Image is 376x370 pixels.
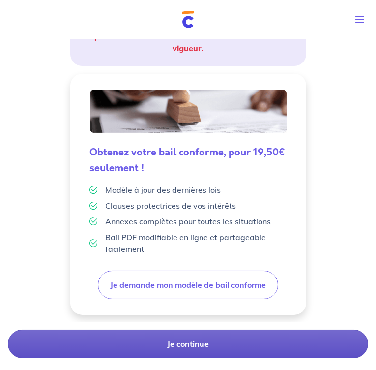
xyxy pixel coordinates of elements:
p: Annexes complètes pour toutes les situations [106,216,271,227]
p: Modèle à jour des dernières lois [106,184,221,196]
button: Je continue [8,330,368,358]
img: valid-lease.png [90,90,287,133]
button: Toggle navigation [347,7,376,32]
button: Je demande mon modèle de bail conforme [98,271,278,299]
h5: Obtenez votre bail conforme, pour 19,50€ seulement ! [90,145,287,176]
img: Cautioneo [182,11,194,28]
p: Clauses protectrices de vos intérêts [106,200,236,212]
p: Bail PDF modifiable en ligne et partageable facilement [106,231,287,255]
